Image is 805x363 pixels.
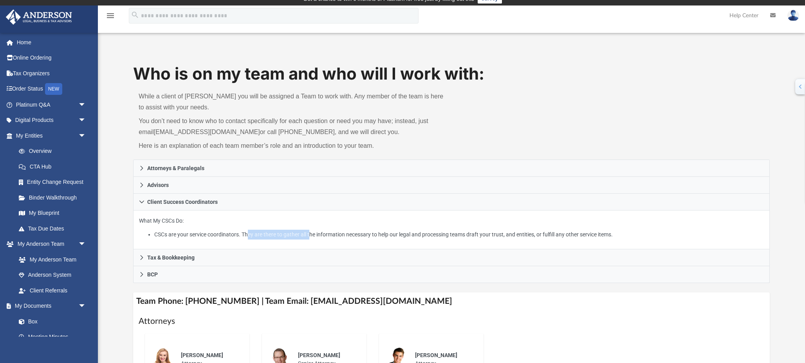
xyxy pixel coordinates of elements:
[5,81,98,97] a: Order StatusNEW
[131,11,139,19] i: search
[11,205,94,221] a: My Blueprint
[11,221,98,236] a: Tax Due Dates
[5,298,94,314] a: My Documentsarrow_drop_down
[11,174,98,190] a: Entity Change Request
[147,272,158,277] span: BCP
[11,314,90,329] a: Box
[11,252,90,267] a: My Anderson Team
[139,116,446,138] p: You don’t need to know who to contact specifically for each question or need you may have; instea...
[139,316,764,327] h1: Attorneys
[787,10,799,21] img: User Pic
[78,113,94,129] span: arrow_drop_down
[78,298,94,314] span: arrow_drop_down
[78,236,94,252] span: arrow_drop_down
[11,283,94,298] a: Client Referrals
[133,62,769,85] h1: Who is on my team and who will I work with:
[133,292,769,310] h4: Team Phone: [PHONE_NUMBER] | Team Email: [EMAIL_ADDRESS][DOMAIN_NAME]
[5,97,98,113] a: Platinum Q&Aarrow_drop_down
[133,266,769,283] a: BCP
[147,165,204,171] span: Attorneys & Paralegals
[5,113,98,128] a: Digital Productsarrow_drop_down
[78,128,94,144] span: arrow_drop_down
[78,97,94,113] span: arrow_drop_down
[5,128,98,143] a: My Entitiesarrow_drop_down
[139,140,446,151] p: Here is an explanation of each team member’s role and an introduction to your team.
[154,230,763,240] li: CSCs are your service coordinators. They are there to gather all the information necessary to hel...
[5,34,98,50] a: Home
[5,50,98,66] a: Online Ordering
[11,190,98,205] a: Binder Walkthrough
[133,194,769,211] a: Client Success Coordinators
[139,91,446,113] p: While a client of [PERSON_NAME] you will be assigned a Team to work with. Any member of the team ...
[5,65,98,81] a: Tax Organizers
[4,9,74,25] img: Anderson Advisors Platinum Portal
[147,182,169,188] span: Advisors
[133,249,769,266] a: Tax & Bookkeeping
[133,177,769,194] a: Advisors
[147,199,218,205] span: Client Success Coordinators
[106,11,115,20] i: menu
[133,211,769,249] div: Client Success Coordinators
[11,143,98,159] a: Overview
[11,329,94,345] a: Meeting Minutes
[11,267,94,283] a: Anderson System
[415,352,457,358] span: [PERSON_NAME]
[11,159,98,174] a: CTA Hub
[133,160,769,177] a: Attorneys & Paralegals
[139,216,763,240] p: What My CSCs Do:
[147,255,195,260] span: Tax & Bookkeeping
[181,352,223,358] span: [PERSON_NAME]
[106,15,115,20] a: menu
[45,83,62,95] div: NEW
[5,236,94,252] a: My Anderson Teamarrow_drop_down
[154,129,260,135] a: [EMAIL_ADDRESS][DOMAIN_NAME]
[298,352,340,358] span: [PERSON_NAME]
